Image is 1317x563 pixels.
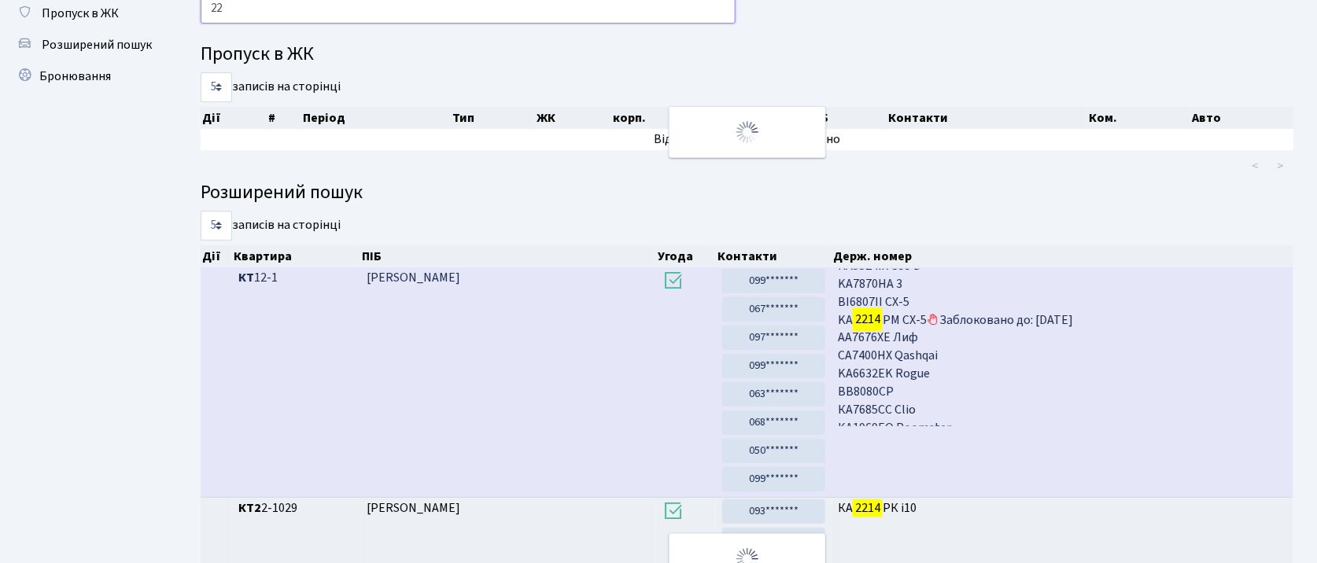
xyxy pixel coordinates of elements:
[301,107,451,129] th: Період
[656,245,716,267] th: Угода
[201,43,1293,66] h4: Пропуск в ЖК
[39,68,111,85] span: Бронювання
[201,245,233,267] th: Дії
[42,5,119,22] span: Пропуск в ЖК
[1087,107,1191,129] th: Ком.
[1191,107,1294,129] th: Авто
[201,72,341,102] label: записів на сторінці
[239,269,354,287] span: 12-1
[201,182,1293,204] h4: Розширений пошук
[8,61,165,92] a: Бронювання
[201,129,1293,150] td: Відповідних записів не знайдено
[887,107,1087,129] th: Контакти
[239,499,354,517] span: 2-1029
[201,107,267,129] th: Дії
[360,245,656,267] th: ПІБ
[735,120,760,145] img: Обробка...
[201,72,232,102] select: записів на сторінці
[611,107,733,129] th: корп.
[853,308,883,330] mark: 2214
[535,107,611,129] th: ЖК
[853,497,883,519] mark: 2214
[42,36,152,53] span: Розширений пошук
[367,499,460,517] span: [PERSON_NAME]
[367,269,460,286] span: [PERSON_NAME]
[233,245,360,267] th: Квартира
[716,245,832,267] th: Контакти
[807,107,887,129] th: ПІБ
[838,269,1287,426] span: АА8672НК АА7262АА КА2249ВХ 5 КА5498СТ И8 АА8094МІ лачети KA7173MO Evanda ВК9897ІЕ Fusion AX9960MA...
[201,211,232,241] select: записів на сторінці
[832,245,1293,267] th: Держ. номер
[451,107,535,129] th: Тип
[239,269,255,286] b: КТ
[267,107,301,129] th: #
[838,499,1287,517] span: КА РК i10
[201,211,341,241] label: записів на сторінці
[8,29,165,61] a: Розширений пошук
[239,499,262,517] b: КТ2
